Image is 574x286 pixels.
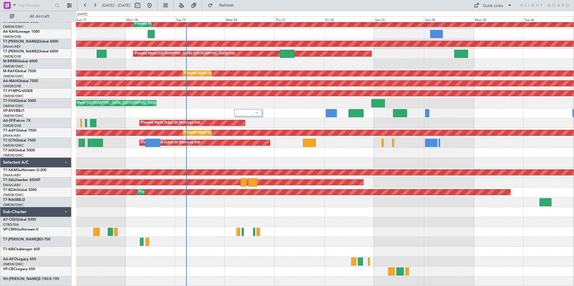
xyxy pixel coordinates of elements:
div: Quick Links [483,3,503,9]
a: A6-MAHGlobal 7500 [3,79,38,83]
span: T7-AAY [3,129,16,133]
a: OMDW/DWC [3,25,24,29]
a: T7-[PERSON_NAME]Global 6000 [3,40,58,43]
span: T7-AIX [3,149,14,152]
div: Planned Maint [GEOGRAPHIC_DATA] ([GEOGRAPHIC_DATA][PERSON_NAME]) [64,99,186,108]
a: OMDW/DWC [3,153,24,158]
span: A6-EFI [3,119,14,123]
span: T7-XAL [3,178,15,182]
a: T7-[PERSON_NAME]BD-700 [3,238,50,241]
div: Planned Maint Dubai (Al Maktoum Intl) [141,138,200,147]
span: 9H-[PERSON_NAME] [3,277,38,281]
div: Planned Maint Dubai (Al Maktoum Intl) [135,19,194,28]
a: 9H-[PERSON_NAME]E-190/E-195 [3,277,59,281]
a: M-RAFIGlobal 7500 [3,70,36,73]
span: T7-P1MP [3,89,18,93]
a: VP-CBCLegacy 650 [3,267,35,271]
a: OMDW/DWC [3,262,24,267]
div: Planned Maint Dubai (Al Maktoum Intl) [185,128,244,137]
span: T7-XAM [3,168,17,172]
span: A7-CEE [3,218,16,222]
span: [DATE] - [DATE] [102,3,130,8]
a: OMDW/DWC [3,203,24,207]
span: T7-[PERSON_NAME] [3,238,38,241]
span: Refresh [214,3,239,7]
a: OMDW/DWC [3,94,24,98]
a: M-RRRRGlobal 6000 [3,60,38,63]
a: A6-EFIFalcon 7X [3,119,31,123]
div: Fri 22 [324,16,374,22]
a: DNAA/ABV [3,44,21,49]
a: OMDW/DWC [3,74,24,79]
button: Refresh [205,1,241,10]
div: Tue 26 [523,16,573,22]
div: Mon 18 [125,16,175,22]
a: OMDW/DWC [3,193,24,197]
div: [DATE] [77,12,87,17]
a: T7-XAMGulfstream G-200 [3,168,47,172]
div: Sun 17 [75,16,125,22]
span: A6-MAH [3,79,18,83]
div: Planned Maint [GEOGRAPHIC_DATA] ([GEOGRAPHIC_DATA] Intl) [135,49,235,58]
span: T7-FHX [3,99,16,103]
a: T7-[PERSON_NAME]Global 6000 [3,50,58,53]
a: OMDW/DWC [3,64,24,69]
a: VP-BVVBBJ1 [3,109,25,113]
a: A6-AFOLegacy 650 [3,258,36,261]
span: T7-[PERSON_NAME] [3,40,38,43]
a: OMDW/DWC [3,114,24,118]
span: M-RAFI [3,70,16,73]
a: OMDW/DWC [3,143,24,148]
img: arrow-gray.svg [255,112,259,114]
div: Sun 24 [424,16,474,22]
a: DNAA/ABV [3,183,21,187]
a: A6-KAHLineage 1000 [3,30,40,34]
div: Mon 25 [474,16,524,22]
a: T7-P1MPG-650ER [3,89,33,93]
span: T7-[PERSON_NAME] [3,50,38,53]
a: DNAA/ABV [3,173,21,177]
span: All Aircraft [16,14,63,19]
a: T7-NASBBJ2 [3,198,25,202]
a: VP-CMSGulfstream-V [3,228,38,231]
a: OMDB/DXB [3,84,21,88]
a: T7-KBIChallenger 605 [3,248,40,251]
div: Planned Maint Dubai (Al Maktoum Intl) [139,188,198,197]
span: T7-KBI [3,248,14,251]
a: T7-AIXGlobal 5000 [3,149,35,152]
a: T7-FHXGlobal 5000 [3,99,36,103]
span: M-RRRR [3,60,17,63]
span: VP-CMS [3,228,17,231]
div: Tue 19 [175,16,225,22]
span: A6-AFO [3,258,17,261]
a: OTBD/DIA [3,222,19,227]
span: VP-CBC [3,267,16,271]
div: Planned Maint Dubai (Al Maktoum Intl) [185,69,244,78]
button: Quick Links [471,1,515,10]
div: Planned Maint Dubai (Al Maktoum Intl) [141,118,200,127]
input: Trip Number [18,1,53,10]
a: OMDB/DXB [3,54,21,59]
a: DNAA/ABV [3,133,21,138]
div: Thu 21 [274,16,324,22]
a: T7-BDAGlobal 5000 [3,188,37,192]
span: A6-KAH [3,30,17,34]
div: Wed 20 [225,16,274,22]
a: OMDB/DXB [3,124,21,128]
div: Sat 23 [374,16,424,22]
a: OMDW/DWC [3,104,24,108]
a: T7-GTSGlobal 7500 [3,139,36,142]
button: All Aircraft [7,12,65,21]
span: T7-GTS [3,139,15,142]
a: T7-AAYGlobal 7500 [3,129,36,133]
a: A7-CEEGlobal 5000 [3,218,36,222]
span: VP-BVV [3,109,16,113]
a: OMDB/DXB [3,34,21,39]
span: T7-NAS [3,198,16,202]
span: T7-BDA [3,188,16,192]
a: T7-XALHawker 850XP [3,178,40,182]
